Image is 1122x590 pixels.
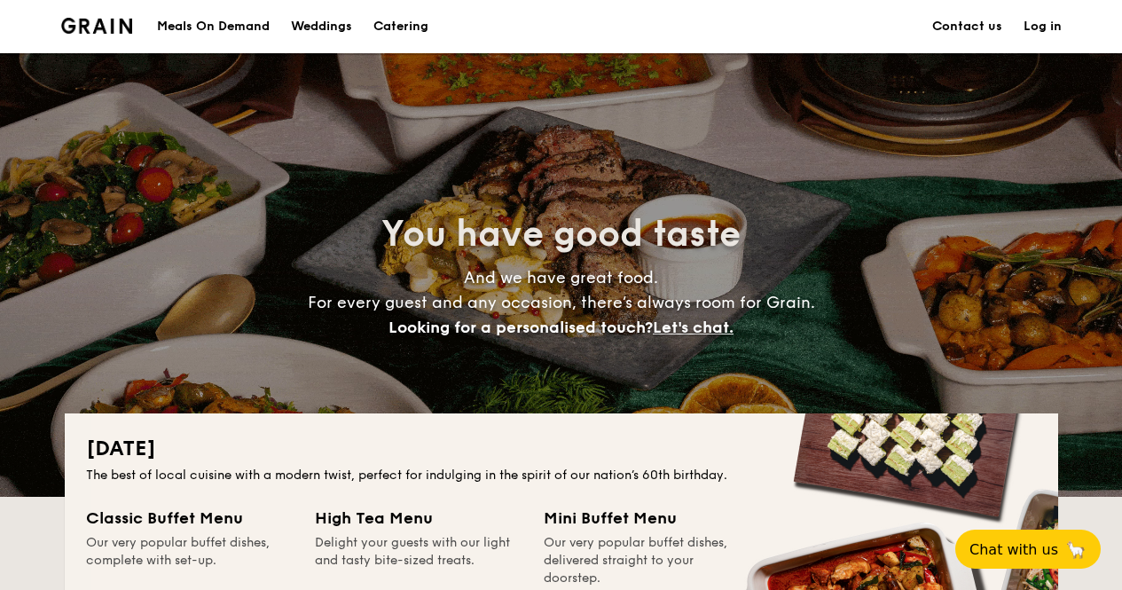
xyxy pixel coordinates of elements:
[315,506,522,531] div: High Tea Menu
[653,318,734,337] span: Let's chat.
[544,534,751,587] div: Our very popular buffet dishes, delivered straight to your doorstep.
[544,506,751,531] div: Mini Buffet Menu
[308,268,815,337] span: And we have great food. For every guest and any occasion, there’s always room for Grain.
[381,213,741,256] span: You have good taste
[388,318,653,337] span: Looking for a personalised touch?
[61,18,133,34] a: Logotype
[86,467,1037,484] div: The best of local cuisine with a modern twist, perfect for indulging in the spirit of our nation’...
[86,435,1037,463] h2: [DATE]
[86,506,294,531] div: Classic Buffet Menu
[969,541,1058,558] span: Chat with us
[1065,539,1087,560] span: 🦙
[61,18,133,34] img: Grain
[955,530,1101,569] button: Chat with us🦙
[86,534,294,587] div: Our very popular buffet dishes, complete with set-up.
[315,534,522,587] div: Delight your guests with our light and tasty bite-sized treats.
